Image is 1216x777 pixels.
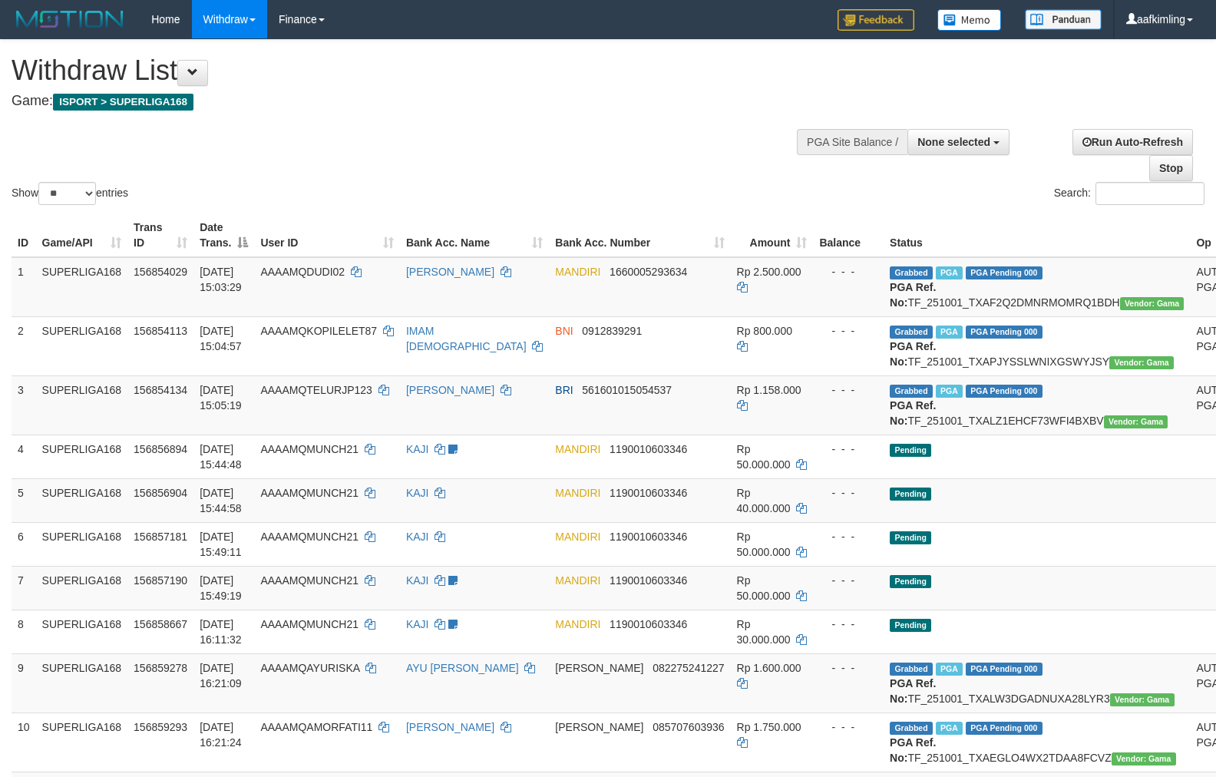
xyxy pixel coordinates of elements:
td: 3 [12,375,36,435]
th: ID [12,213,36,257]
span: [DATE] 15:04:57 [200,325,242,352]
span: Grabbed [890,722,933,735]
td: SUPERLIGA168 [36,653,128,713]
td: 6 [12,522,36,566]
a: KAJI [406,443,429,455]
div: - - - [819,573,877,588]
div: - - - [819,660,877,676]
span: Marked by aafsengchandara [936,385,963,398]
span: AAAAMQMUNCH21 [260,531,359,543]
h4: Game: [12,94,795,109]
span: 156854113 [134,325,187,337]
span: [PERSON_NAME] [555,721,643,733]
span: Grabbed [890,663,933,676]
span: [DATE] 16:21:09 [200,662,242,689]
select: Showentries [38,182,96,205]
span: PGA Pending [966,266,1043,279]
span: Pending [890,531,931,544]
span: BNI [555,325,573,337]
span: AAAAMQMUNCH21 [260,618,359,630]
span: Marked by aafsoycanthlai [936,266,963,279]
span: [DATE] 15:44:58 [200,487,242,514]
span: Copy 1190010603346 to clipboard [610,487,687,499]
span: [DATE] 15:44:48 [200,443,242,471]
img: Feedback.jpg [838,9,914,31]
span: MANDIRI [555,443,600,455]
a: [PERSON_NAME] [406,384,494,396]
span: Rp 50.000.000 [737,443,791,471]
td: SUPERLIGA168 [36,316,128,375]
td: SUPERLIGA168 [36,566,128,610]
span: Rp 50.000.000 [737,531,791,558]
a: KAJI [406,618,429,630]
th: Date Trans.: activate to sort column descending [193,213,254,257]
span: MANDIRI [555,487,600,499]
span: Grabbed [890,266,933,279]
div: - - - [819,382,877,398]
th: User ID: activate to sort column ascending [254,213,400,257]
td: 4 [12,435,36,478]
a: IMAM [DEMOGRAPHIC_DATA] [406,325,527,352]
span: [DATE] 16:11:32 [200,618,242,646]
td: SUPERLIGA168 [36,257,128,317]
span: Marked by aafheankoy [936,722,963,735]
span: Copy 1190010603346 to clipboard [610,574,687,587]
button: None selected [907,129,1009,155]
div: PGA Site Balance / [797,129,907,155]
span: AAAAMQMUNCH21 [260,443,359,455]
span: AAAAMQMUNCH21 [260,574,359,587]
td: 10 [12,713,36,772]
label: Show entries [12,182,128,205]
div: - - - [819,264,877,279]
span: PGA Pending [966,385,1043,398]
th: Trans ID: activate to sort column ascending [127,213,193,257]
img: Button%20Memo.svg [937,9,1002,31]
td: TF_251001_TXALZ1EHCF73WFI4BXBV [884,375,1190,435]
input: Search: [1095,182,1204,205]
th: Bank Acc. Number: activate to sort column ascending [549,213,730,257]
a: KAJI [406,531,429,543]
span: Copy 082275241227 to clipboard [653,662,724,674]
span: Vendor URL: https://trx31.1velocity.biz [1112,752,1176,765]
span: Pending [890,619,931,632]
span: AAAAMQTELURJP123 [260,384,372,396]
span: BRI [555,384,573,396]
td: TF_251001_TXAEGLO4WX2TDAA8FCVZ [884,713,1190,772]
span: Vendor URL: https://trx31.1velocity.biz [1104,415,1168,428]
div: - - - [819,529,877,544]
span: Pending [890,575,931,588]
span: Vendor URL: https://trx31.1velocity.biz [1110,693,1175,706]
a: [PERSON_NAME] [406,721,494,733]
span: Copy 1190010603346 to clipboard [610,531,687,543]
span: Rp 40.000.000 [737,487,791,514]
td: 2 [12,316,36,375]
span: Copy 1190010603346 to clipboard [610,443,687,455]
div: - - - [819,719,877,735]
span: [DATE] 15:05:19 [200,384,242,412]
div: - - - [819,485,877,501]
span: Marked by aafheankoy [936,663,963,676]
td: 1 [12,257,36,317]
span: Pending [890,488,931,501]
span: 156856894 [134,443,187,455]
span: MANDIRI [555,266,600,278]
span: 156854134 [134,384,187,396]
span: Rp 1.750.000 [737,721,801,733]
th: Amount: activate to sort column ascending [731,213,814,257]
b: PGA Ref. No: [890,677,936,705]
th: Bank Acc. Name: activate to sort column ascending [400,213,549,257]
td: SUPERLIGA168 [36,375,128,435]
span: Copy 561601015054537 to clipboard [582,384,672,396]
td: SUPERLIGA168 [36,610,128,653]
b: PGA Ref. No: [890,736,936,764]
a: [PERSON_NAME] [406,266,494,278]
span: Vendor URL: https://trx31.1velocity.biz [1109,356,1174,369]
td: TF_251001_TXAF2Q2DMNRMOMRQ1BDH [884,257,1190,317]
span: 156859293 [134,721,187,733]
span: [PERSON_NAME] [555,662,643,674]
span: PGA Pending [966,722,1043,735]
span: 156859278 [134,662,187,674]
span: Rp 1.600.000 [737,662,801,674]
b: PGA Ref. No: [890,281,936,309]
td: SUPERLIGA168 [36,435,128,478]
